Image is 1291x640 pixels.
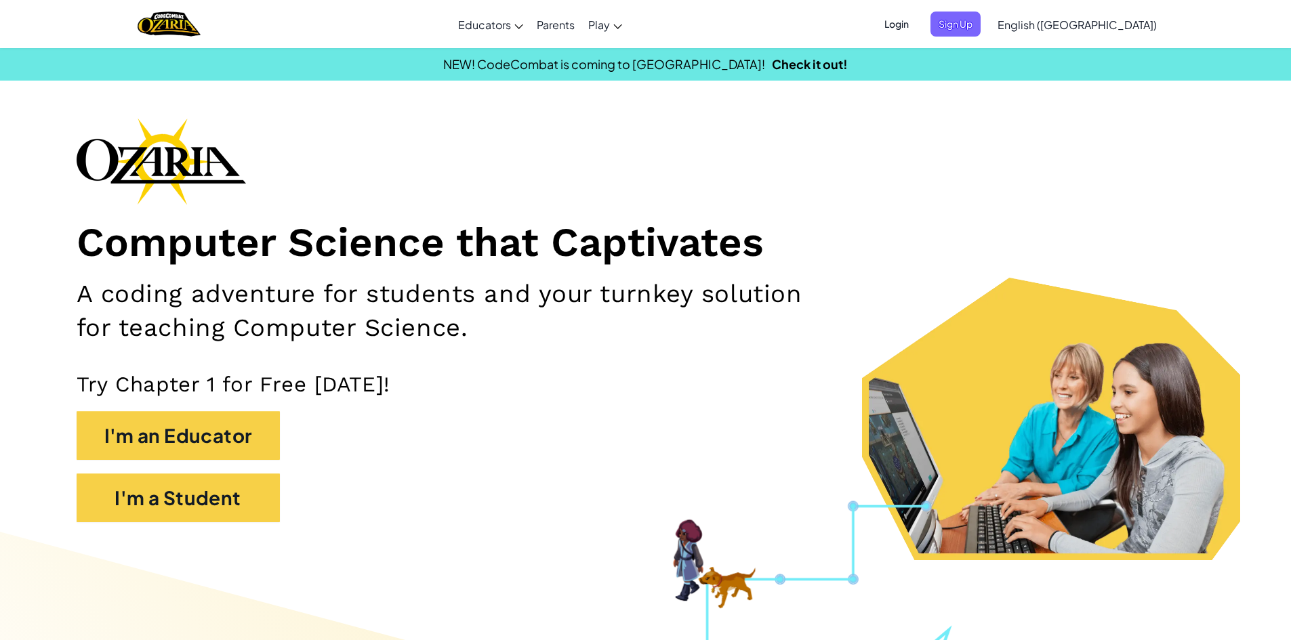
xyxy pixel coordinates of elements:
button: Login [876,12,917,37]
button: I'm a Student [77,473,280,522]
span: Educators [458,18,511,32]
h2: A coding adventure for students and your turnkey solution for teaching Computer Science. [77,277,840,344]
a: Parents [530,6,581,43]
img: Home [138,10,201,38]
a: English ([GEOGRAPHIC_DATA]) [991,6,1164,43]
span: NEW! CodeCombat is coming to [GEOGRAPHIC_DATA]! [443,56,765,72]
h1: Computer Science that Captivates [77,218,1215,268]
span: English ([GEOGRAPHIC_DATA]) [998,18,1157,32]
a: Play [581,6,629,43]
button: Sign Up [930,12,981,37]
button: I'm an Educator [77,411,280,460]
p: Try Chapter 1 for Free [DATE]! [77,371,1215,398]
img: Ozaria branding logo [77,118,246,205]
span: Play [588,18,610,32]
a: Ozaria by CodeCombat logo [138,10,201,38]
a: Check it out! [772,56,848,72]
a: Educators [451,6,530,43]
